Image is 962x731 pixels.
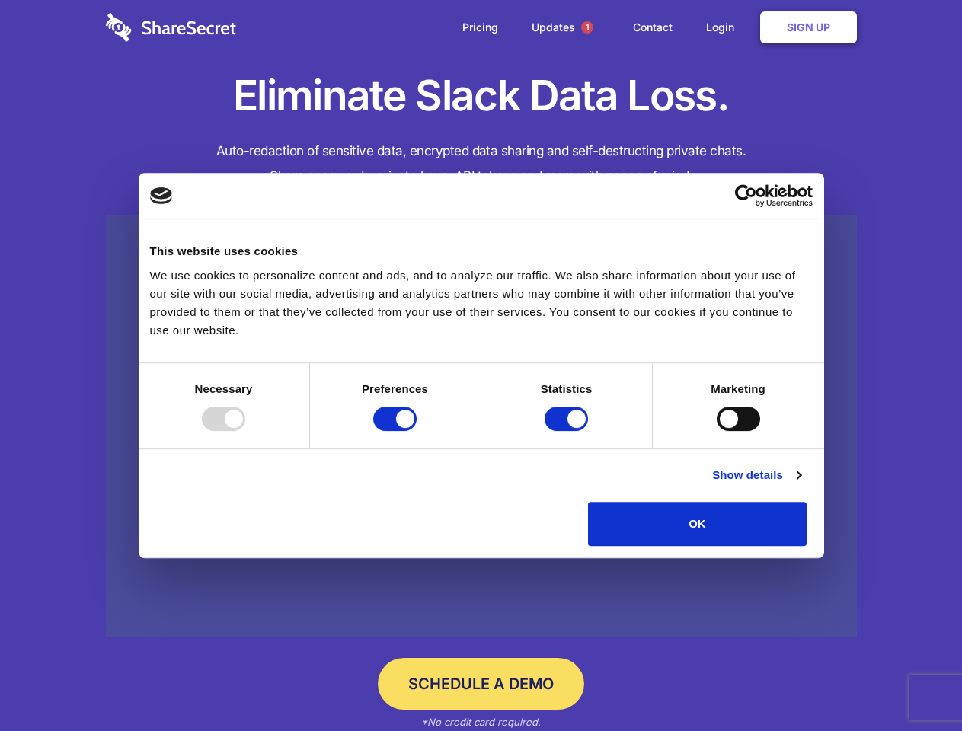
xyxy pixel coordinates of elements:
strong: Necessary [195,382,253,395]
a: Contact [618,4,688,51]
a: Sign Up [760,11,857,43]
strong: Marketing [711,382,765,395]
div: This website uses cookies [150,242,813,260]
a: Pricing [447,4,513,51]
strong: Preferences [362,382,428,395]
h1: Eliminate Slack Data Loss. [106,69,857,123]
img: logo [150,187,173,204]
a: Usercentrics Cookiebot - opens in a new window [679,184,813,207]
a: Show details [712,466,801,484]
a: Wistia video thumbnail [106,215,857,637]
span: 1 [581,21,593,34]
em: *No credit card required. [421,716,541,728]
strong: Statistics [541,382,593,395]
h4: Auto-redaction of sensitive data, encrypted data sharing and self-destructing private chats. Shar... [106,139,857,189]
div: We use cookies to personalize content and ads, and to analyze our traffic. We also share informat... [150,267,813,340]
button: OK [588,502,807,546]
a: Schedule a Demo [378,658,584,710]
img: logo-wordmark-white-trans-d4663122ce5f474addd5e946df7df03e33cb6a1c49d2221995e7729f52c070b2.svg [106,13,236,42]
a: Login [691,4,757,51]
